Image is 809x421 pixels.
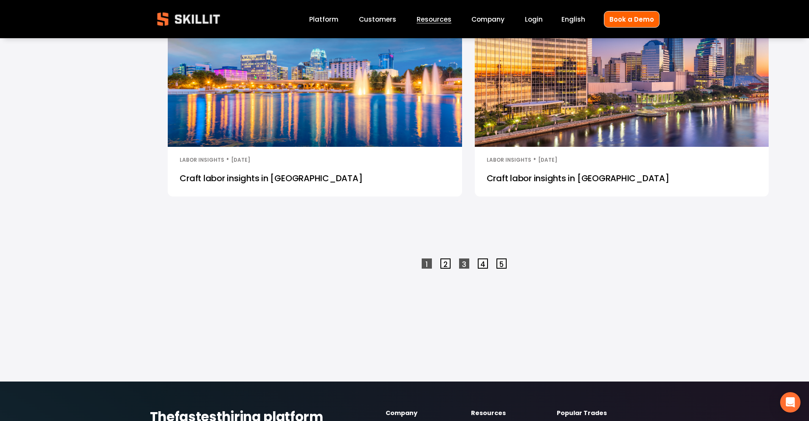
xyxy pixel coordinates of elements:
[561,14,585,25] div: language picker
[475,165,769,196] a: Craft labor insights in [GEOGRAPHIC_DATA]
[180,156,224,163] a: Labor Insights
[459,258,469,269] a: 3
[478,258,488,269] a: 4
[309,14,338,25] a: Platform
[561,14,585,24] span: English
[538,156,557,163] time: [DATE]
[417,14,451,25] a: folder dropdown
[557,408,607,419] strong: Popular Trades
[168,165,462,196] a: Craft labor insights in [GEOGRAPHIC_DATA]
[471,14,505,25] a: Company
[417,14,451,24] span: Resources
[496,258,507,269] a: 5
[471,408,506,419] strong: Resources
[422,258,432,269] a: 1
[359,14,396,25] a: Customers
[780,392,801,413] div: Open Intercom Messenger
[386,408,417,419] strong: Company
[487,156,531,163] a: Labor Insights
[604,11,660,28] a: Book a Demo
[231,156,250,163] time: [DATE]
[525,14,543,25] a: Login
[150,6,227,32] img: Skillit
[440,258,451,269] a: 2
